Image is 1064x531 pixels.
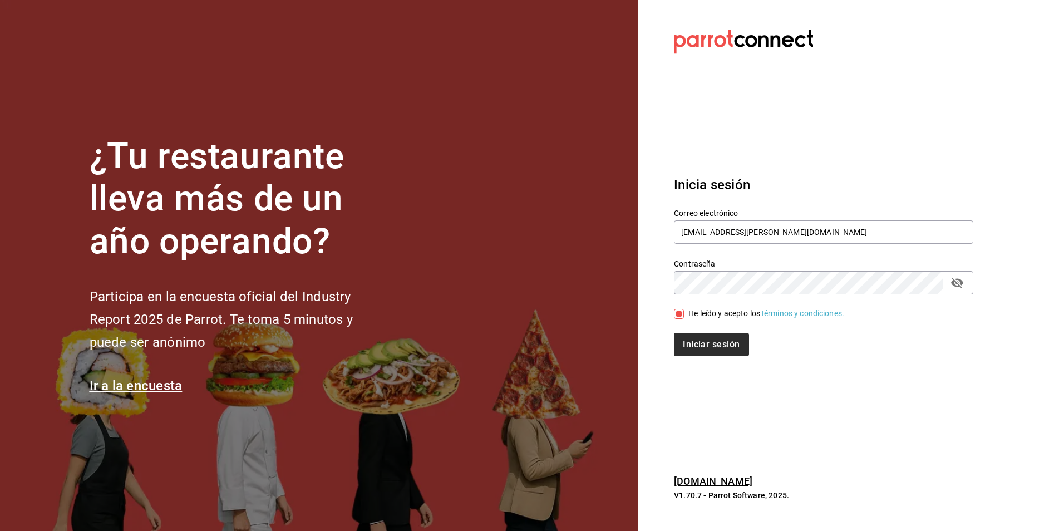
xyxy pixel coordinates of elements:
div: He leído y acepto los [688,308,844,319]
p: V1.70.7 - Parrot Software, 2025. [674,490,973,501]
h3: Inicia sesión [674,175,973,195]
a: Términos y condiciones. [760,309,844,318]
a: Ir a la encuesta [90,378,183,394]
h2: Participa en la encuesta oficial del Industry Report 2025 de Parrot. Te toma 5 minutos y puede se... [90,286,390,353]
label: Correo electrónico [674,209,973,217]
h1: ¿Tu restaurante lleva más de un año operando? [90,135,390,263]
a: [DOMAIN_NAME] [674,475,752,487]
input: Ingresa tu correo electrónico [674,220,973,244]
label: Contraseña [674,259,973,267]
button: Iniciar sesión [674,333,748,356]
button: passwordField [948,273,967,292]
